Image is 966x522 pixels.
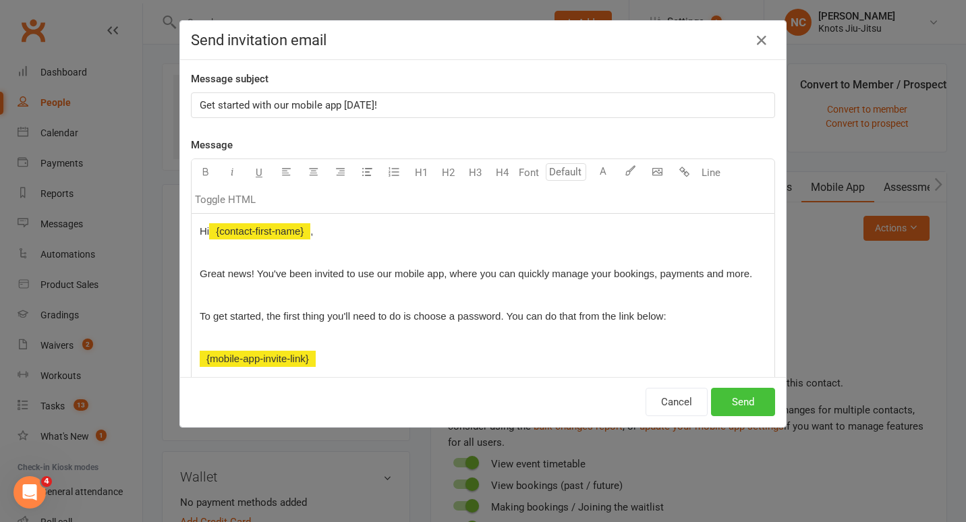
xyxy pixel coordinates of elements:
[310,225,313,237] span: ,
[751,30,772,51] button: Close
[200,99,377,111] span: Get started with our mobile app [DATE]!
[488,159,515,186] button: H4
[191,32,775,49] h4: Send invitation email
[256,167,262,179] span: U
[191,137,233,153] label: Message
[191,71,268,87] label: Message subject
[192,186,259,213] button: Toggle HTML
[698,159,724,186] button: Line
[407,159,434,186] button: H1
[41,476,52,487] span: 4
[246,159,273,186] button: U
[434,159,461,186] button: H2
[200,268,752,279] span: Great news! You've been invited to use our mobile app, where you can quickly manage your bookings...
[711,388,775,416] button: Send
[546,163,586,181] input: Default
[200,225,209,237] span: Hi
[646,388,708,416] button: Cancel
[590,159,617,186] button: A
[515,159,542,186] button: Font
[200,310,666,322] span: To get started, the first thing you'll need to do is choose a password. You can do that from the ...
[13,476,46,509] iframe: Intercom live chat
[461,159,488,186] button: H3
